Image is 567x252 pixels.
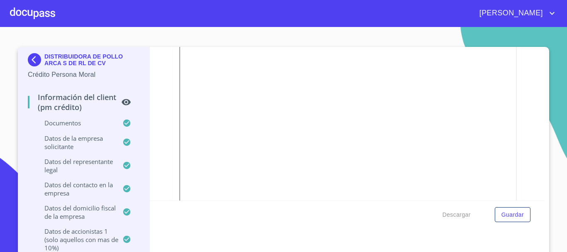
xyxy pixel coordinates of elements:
p: Crédito Persona Moral [28,70,139,80]
p: DISTRIBUIDORA DE POLLO ARCA S DE RL DE CV [44,53,139,66]
span: Descargar [442,210,471,220]
span: Guardar [501,210,524,220]
div: DISTRIBUIDORA DE POLLO ARCA S DE RL DE CV [28,53,139,70]
img: Docupass spot blue [28,53,44,66]
p: Datos del contacto en la empresa [28,181,122,197]
span: [PERSON_NAME] [473,7,547,20]
button: Guardar [495,207,530,223]
p: Datos del representante legal [28,157,122,174]
p: Documentos [28,119,122,127]
p: Información del Client (PM crédito) [28,92,121,112]
p: Datos de la empresa solicitante [28,134,122,151]
p: Datos de accionistas 1 (solo aquellos con mas de 10%) [28,227,122,252]
button: account of current user [473,7,557,20]
button: Descargar [439,207,474,223]
p: Datos del domicilio fiscal de la empresa [28,204,122,220]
